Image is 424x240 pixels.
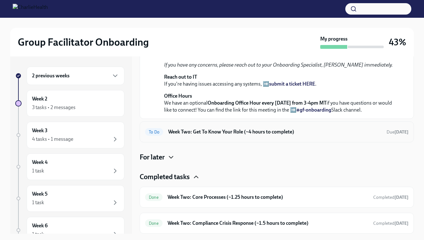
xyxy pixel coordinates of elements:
h6: Week 5 [32,191,48,198]
div: 1 task [32,231,44,238]
span: To Do [145,130,163,134]
h4: Completed tasks [140,172,190,182]
a: DoneWeek Two: Core Processes (~1.25 hours to complete)Completed[DATE] [145,192,408,202]
a: DoneWeek Two: Compliance Crisis Response (~1.5 hours to complete)Completed[DATE] [145,218,408,228]
span: Completed [373,221,408,226]
h6: 2 previous weeks [32,72,70,79]
em: If you have any concerns, please reach out to your Onboarding Specialist, [PERSON_NAME] immediately. [164,62,393,68]
strong: Onboarding Office Hour every [DATE] from 3-4pm MT [208,100,327,106]
h6: Week 4 [32,159,48,166]
a: submit a ticket HERE [269,81,315,87]
div: 3 tasks • 2 messages [32,104,76,111]
strong: My progress [320,36,348,42]
h6: Week 3 [32,127,48,134]
div: 1 task [32,199,44,206]
span: Due [387,129,408,135]
strong: [DATE] [394,221,408,226]
div: 2 previous weeks [27,67,124,85]
a: #gf-onboarding [296,107,331,113]
strong: Office Hours [164,93,192,99]
p: If you're having issues accessing any systems, ➡️ . [164,74,398,88]
span: Completed [373,195,408,200]
span: Done [145,195,162,200]
h6: Week Two: Core Processes (~1.25 hours to complete) [168,194,368,201]
strong: Reach out to IT [164,74,197,80]
div: Completed tasks [140,172,414,182]
h4: For later [140,152,165,162]
h6: Week Two: Get To Know Your Role (~4 hours to complete) [168,128,381,135]
h2: Group Facilitator Onboarding [18,36,149,49]
span: August 13th, 2025 20:29 [373,220,408,226]
h6: Week 2 [32,95,47,102]
p: We have an optional if you have questions or would like to connect! You can find the link for thi... [164,93,398,114]
a: Week 41 task [15,153,124,180]
a: To DoWeek Two: Get To Know Your Role (~4 hours to complete)Due[DATE] [145,127,408,137]
span: August 18th, 2025 09:00 [387,129,408,135]
a: Week 34 tasks • 1 message [15,122,124,148]
div: 4 tasks • 1 message [32,136,73,143]
a: Week 23 tasks • 2 messages [15,90,124,117]
img: CharlieHealth [13,4,48,14]
h6: Week 6 [32,222,48,229]
strong: [DATE] [394,129,408,135]
h6: Week Two: Compliance Crisis Response (~1.5 hours to complete) [168,220,368,227]
h3: 43% [389,36,406,48]
span: August 11th, 2025 20:06 [373,194,408,200]
a: Week 51 task [15,185,124,212]
div: 1 task [32,167,44,174]
span: Done [145,221,162,226]
div: For later [140,152,414,162]
strong: [DATE] [394,195,408,200]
